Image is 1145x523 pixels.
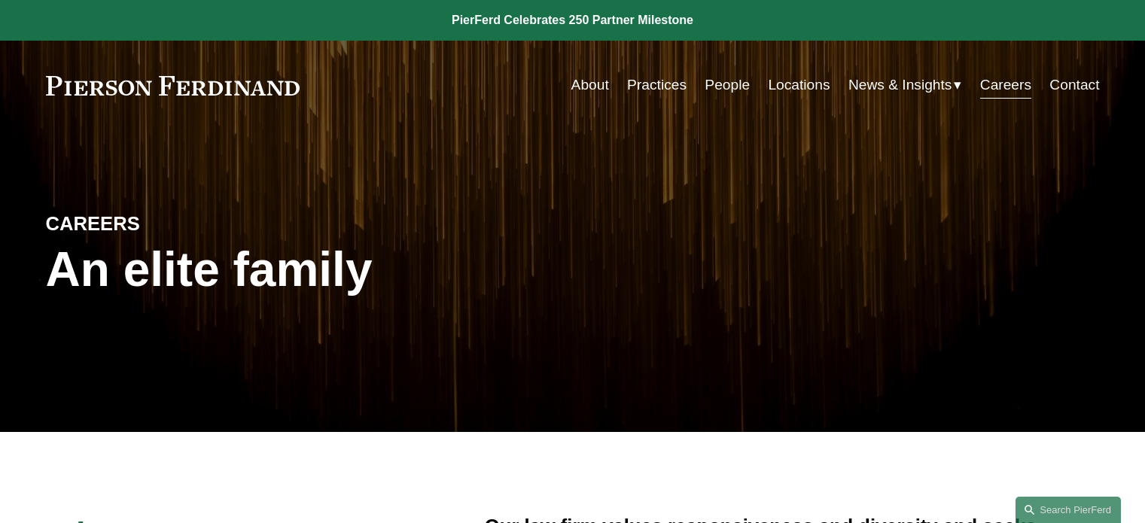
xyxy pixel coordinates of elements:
a: Careers [980,71,1031,99]
a: folder dropdown [848,71,962,99]
h1: An elite family [46,242,573,297]
a: People [705,71,750,99]
span: News & Insights [848,72,952,99]
a: Practices [627,71,687,99]
a: Contact [1049,71,1099,99]
a: About [571,71,609,99]
h4: CAREERS [46,211,309,236]
a: Search this site [1016,497,1121,523]
a: Locations [768,71,830,99]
